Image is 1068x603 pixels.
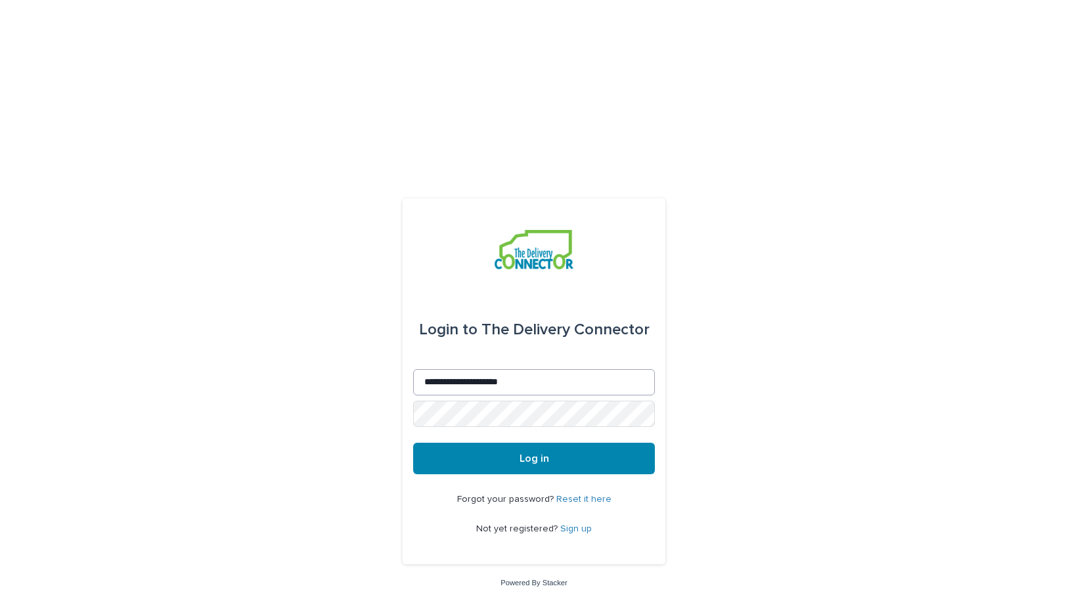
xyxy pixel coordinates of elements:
[476,524,560,533] span: Not yet registered?
[457,495,556,504] span: Forgot your password?
[419,311,650,348] div: The Delivery Connector
[501,579,567,587] a: Powered By Stacker
[520,453,549,464] span: Log in
[419,322,478,338] span: Login to
[413,443,655,474] button: Log in
[560,524,592,533] a: Sign up
[495,230,573,269] img: aCWQmA6OSGG0Kwt8cj3c
[556,495,612,504] a: Reset it here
